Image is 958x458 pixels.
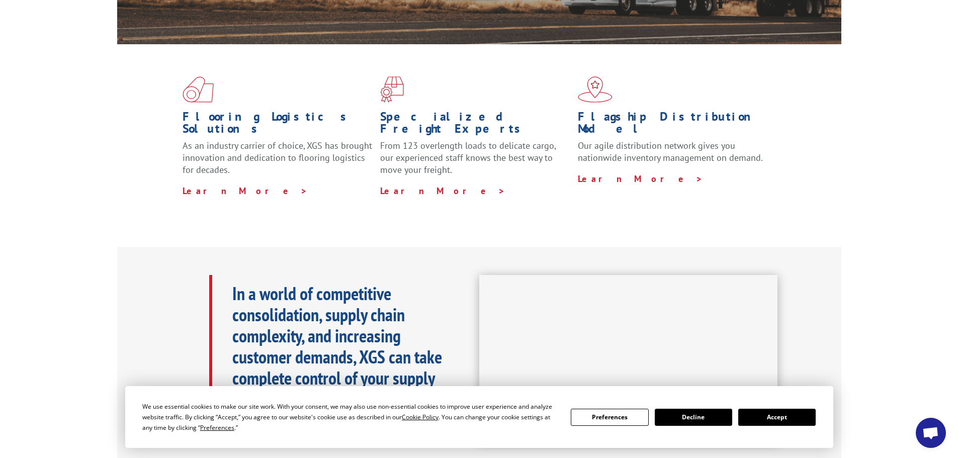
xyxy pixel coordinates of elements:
[125,386,833,448] div: Cookie Consent Prompt
[578,140,763,163] span: Our agile distribution network gives you nationwide inventory management on demand.
[571,409,648,426] button: Preferences
[738,409,816,426] button: Accept
[380,111,570,140] h1: Specialized Freight Experts
[142,401,559,433] div: We use essential cookies to make our site work. With your consent, we may also use non-essential ...
[578,111,768,140] h1: Flagship Distribution Model
[380,76,404,103] img: xgs-icon-focused-on-flooring-red
[200,423,234,432] span: Preferences
[578,76,613,103] img: xgs-icon-flagship-distribution-model-red
[183,111,373,140] h1: Flooring Logistics Solutions
[578,173,703,185] a: Learn More >
[232,282,442,432] b: In a world of competitive consolidation, supply chain complexity, and increasing customer demands...
[916,418,946,448] div: Open chat
[183,185,308,197] a: Learn More >
[380,140,570,185] p: From 123 overlength loads to delicate cargo, our experienced staff knows the best way to move you...
[183,140,372,175] span: As an industry carrier of choice, XGS has brought innovation and dedication to flooring logistics...
[479,275,777,443] iframe: XGS Logistics Solutions
[402,413,439,421] span: Cookie Policy
[380,185,505,197] a: Learn More >
[655,409,732,426] button: Decline
[183,76,214,103] img: xgs-icon-total-supply-chain-intelligence-red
